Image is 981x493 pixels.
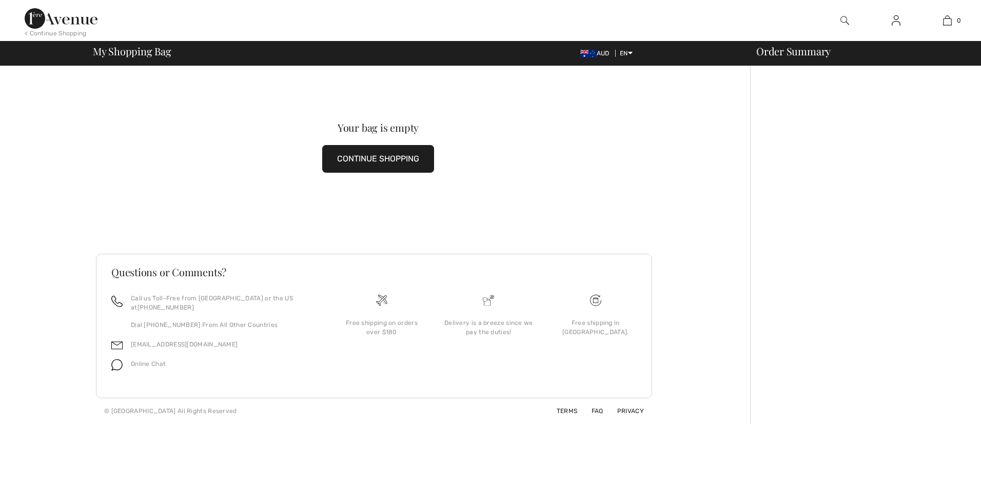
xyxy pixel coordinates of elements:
img: 1ère Avenue [25,8,97,29]
div: Free shipping on orders over $180 [337,318,427,337]
a: [PHONE_NUMBER] [138,304,194,311]
span: My Shopping Bag [93,46,171,56]
div: © [GEOGRAPHIC_DATA] All Rights Reserved [104,406,237,416]
a: FAQ [579,407,603,415]
img: Free shipping on orders over $180 [590,295,601,306]
a: 0 [922,14,972,27]
div: Order Summary [744,46,975,56]
p: Call us Toll-Free from [GEOGRAPHIC_DATA] or the US at [131,294,316,312]
a: Terms [544,407,578,415]
a: Privacy [605,407,644,415]
span: EN [620,50,633,57]
div: Delivery is a breeze since we pay the duties! [443,318,534,337]
img: My Bag [943,14,952,27]
img: My Info [892,14,900,27]
img: email [111,340,123,351]
img: Delivery is a breeze since we pay the duties! [483,295,494,306]
a: Sign In [884,14,909,27]
h3: Questions or Comments? [111,267,637,277]
p: Dial [PHONE_NUMBER] From All Other Countries [131,320,316,330]
span: 0 [957,16,961,25]
div: < Continue Shopping [25,29,87,38]
span: AUD [580,50,614,57]
img: Australian Dollar [580,50,597,58]
a: [EMAIL_ADDRESS][DOMAIN_NAME] [131,341,238,348]
img: Free shipping on orders over $180 [376,295,387,306]
img: chat [111,359,123,371]
span: Online Chat [131,360,166,367]
button: CONTINUE SHOPPING [322,145,434,173]
img: search the website [840,14,849,27]
img: call [111,296,123,307]
div: Your bag is empty [124,122,632,133]
div: Free shipping in [GEOGRAPHIC_DATA]. [551,318,641,337]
